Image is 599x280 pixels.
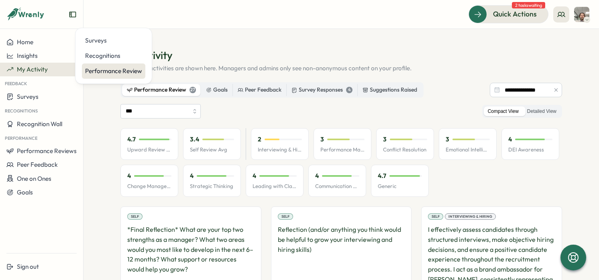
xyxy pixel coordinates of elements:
[346,87,352,93] div: 4
[82,63,145,79] a: Performance Review
[17,147,77,155] span: Performance Reviews
[120,48,562,62] h1: My Activity
[378,172,386,180] p: 4.7
[363,86,417,94] div: Suggestions Raised
[17,93,39,100] span: Surveys
[258,135,261,144] p: 2
[127,213,143,220] div: Self
[85,51,142,60] div: Recognitions
[82,33,145,48] a: Surveys
[17,263,39,270] span: Sign out
[127,86,196,94] div: Performance Review
[291,86,352,94] div: Survey Responses
[85,67,142,76] div: Performance Review
[17,188,33,196] span: Goals
[69,10,77,18] button: Expand sidebar
[523,106,560,116] label: Detailed View
[190,183,234,190] p: Strategic Thinking
[445,213,496,220] div: Interviewing & Hiring
[493,9,537,19] span: Quick Actions
[253,172,256,180] p: 4
[428,213,443,220] div: Self
[574,7,589,22] img: Greg Youngman
[127,183,171,190] p: Change Management
[383,135,387,144] p: 3
[189,87,196,93] div: 27
[190,146,234,153] p: Self Review Avg
[320,135,324,144] p: 3
[17,175,51,182] span: One on Ones
[17,161,58,168] span: Peer Feedback
[446,135,449,144] p: 3
[253,183,297,190] p: Leading with Clarity & Confidence
[315,183,359,190] p: Communication Skills
[378,183,422,190] p: Generic
[320,146,365,153] p: Performance Management
[85,36,142,45] div: Surveys
[82,48,145,63] a: Recognitions
[120,64,562,73] p: All of your activities are shown here. Managers and admins only see non-anonymous content on your...
[315,172,319,180] p: 4
[258,146,302,153] p: Interviewing & Hiring
[17,38,33,46] span: Home
[383,146,427,153] p: Conflict Resolution
[127,146,171,153] p: Upward Review Avg
[512,2,545,8] span: 2 tasks waiting
[508,146,552,153] p: DEI Awareness
[17,120,62,128] span: Recognition Wall
[278,213,293,220] div: Self
[127,135,136,144] p: 4.7
[469,5,548,23] button: Quick Actions
[17,65,48,73] span: My Activity
[484,106,523,116] label: Compact View
[190,135,199,144] p: 3.4
[17,52,38,59] span: Insights
[446,146,490,153] p: Emotional Intelligence
[238,86,281,94] div: Peer Feedback
[206,86,228,94] div: Goals
[508,135,512,144] p: 4
[127,172,131,180] p: 4
[190,172,194,180] p: 4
